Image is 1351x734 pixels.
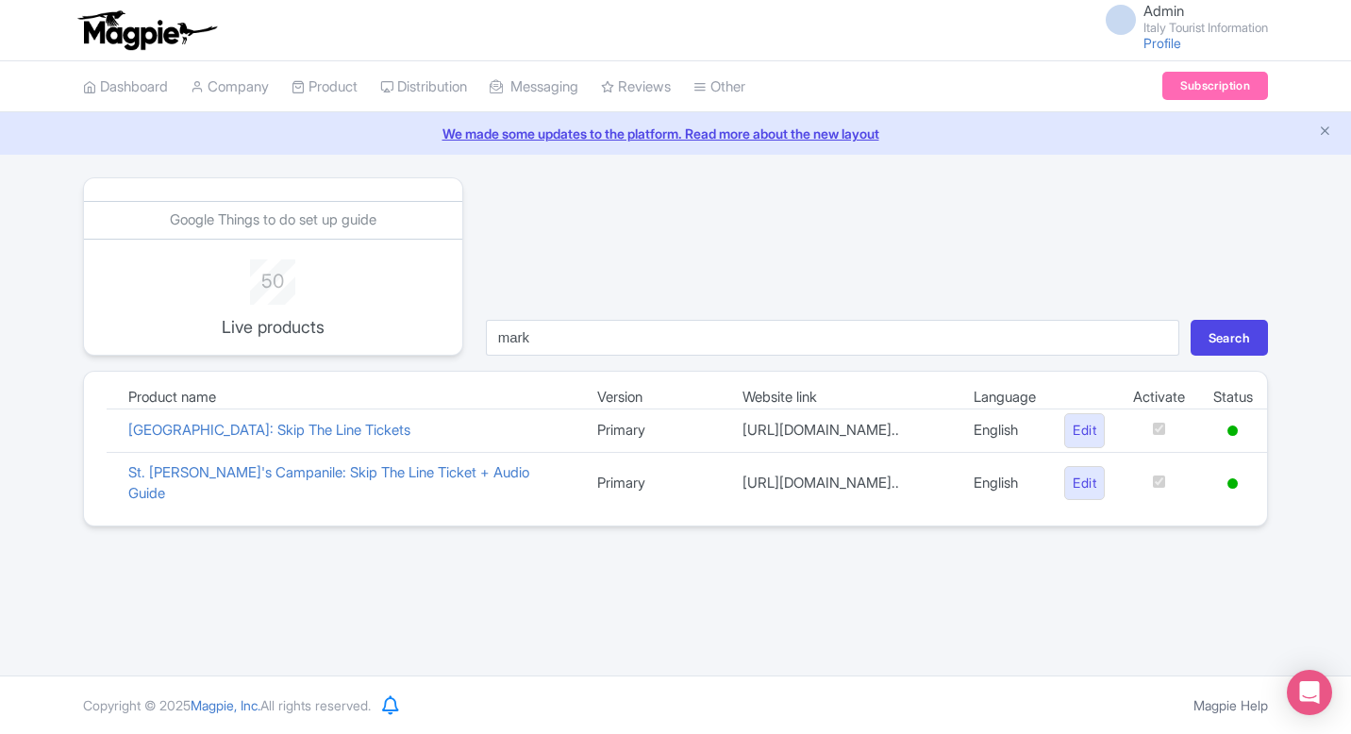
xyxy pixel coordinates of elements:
a: Admin Italy Tourist Information [1094,4,1268,34]
input: Search... [486,320,1179,356]
small: Italy Tourist Information [1143,22,1268,34]
a: St. [PERSON_NAME]'s Campanile: Skip The Line Ticket + Audio Guide [128,463,529,503]
div: Open Intercom Messenger [1287,670,1332,715]
a: Edit [1064,413,1105,448]
td: Website link [728,387,959,409]
a: [GEOGRAPHIC_DATA]: Skip The Line Tickets [128,421,410,439]
a: We made some updates to the platform. Read more about the new layout [11,124,1340,143]
a: Messaging [490,61,578,113]
a: Other [693,61,745,113]
td: [URL][DOMAIN_NAME].. [728,452,959,514]
a: Subscription [1162,72,1268,100]
td: Activate [1119,387,1199,409]
a: Edit [1064,466,1105,501]
img: logo-ab69f6fb50320c5b225c76a69d11143b.png [74,9,220,51]
td: English [959,409,1050,453]
td: [URL][DOMAIN_NAME].. [728,409,959,453]
a: Profile [1143,35,1181,51]
td: Primary [583,452,728,514]
div: 50 [195,259,350,295]
td: Status [1199,387,1267,409]
td: Product name [114,387,583,409]
span: Admin [1143,2,1184,20]
a: Company [191,61,269,113]
a: Product [292,61,358,113]
a: Reviews [601,61,671,113]
div: Copyright © 2025 All rights reserved. [72,695,382,715]
a: Dashboard [83,61,168,113]
span: Magpie, Inc. [191,697,260,713]
a: Google Things to do set up guide [170,210,376,228]
td: Primary [583,409,728,453]
td: Language [959,387,1050,409]
p: Live products [195,314,350,340]
td: Version [583,387,728,409]
button: Search [1191,320,1268,356]
td: English [959,452,1050,514]
a: Distribution [380,61,467,113]
a: Magpie Help [1193,697,1268,713]
button: Close announcement [1318,122,1332,143]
